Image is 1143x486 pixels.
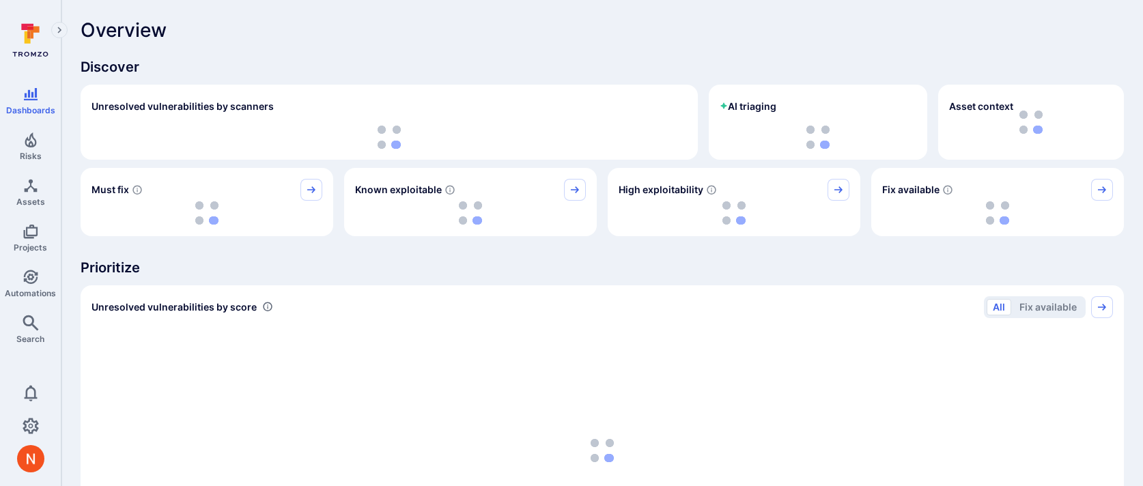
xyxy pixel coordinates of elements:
span: Projects [14,242,47,253]
h2: Unresolved vulnerabilities by scanners [91,100,274,113]
img: Loading... [378,126,401,149]
span: Asset context [949,100,1013,113]
span: Overview [81,19,167,41]
h2: AI triaging [720,100,776,113]
span: Known exploitable [355,183,442,197]
span: Discover [81,57,1124,76]
div: Known exploitable [344,168,597,236]
div: loading spinner [882,201,1113,225]
img: Loading... [195,201,218,225]
span: Assets [16,197,45,207]
svg: EPSS score ≥ 0.7 [706,184,717,195]
div: loading spinner [91,201,322,225]
button: Fix available [1013,299,1083,315]
i: Expand navigation menu [55,25,64,36]
img: Loading... [722,201,746,225]
div: Number of vulnerabilities in status 'Open' 'Triaged' and 'In process' grouped by score [262,300,273,314]
img: Loading... [806,126,830,149]
img: ACg8ocIprwjrgDQnDsNSk9Ghn5p5-B8DpAKWoJ5Gi9syOE4K59tr4Q=s96-c [17,445,44,472]
div: Must fix [81,168,333,236]
svg: Vulnerabilities with fix available [942,184,953,195]
img: Loading... [459,201,482,225]
div: Neeren Patki [17,445,44,472]
div: loading spinner [619,201,849,225]
button: All [987,299,1011,315]
span: Search [16,334,44,344]
div: High exploitability [608,168,860,236]
span: Risks [20,151,42,161]
div: loading spinner [720,126,916,149]
span: Unresolved vulnerabilities by score [91,300,257,314]
div: loading spinner [91,126,687,149]
span: Prioritize [81,258,1124,277]
span: High exploitability [619,183,703,197]
span: Automations [5,288,56,298]
svg: Confirmed exploitable by KEV [444,184,455,195]
button: Expand navigation menu [51,22,68,38]
div: Fix available [871,168,1124,236]
img: Loading... [591,439,614,462]
div: loading spinner [355,201,586,225]
svg: Risk score >=40 , missed SLA [132,184,143,195]
span: Must fix [91,183,129,197]
img: Loading... [986,201,1009,225]
span: Dashboards [6,105,55,115]
span: Fix available [882,183,940,197]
